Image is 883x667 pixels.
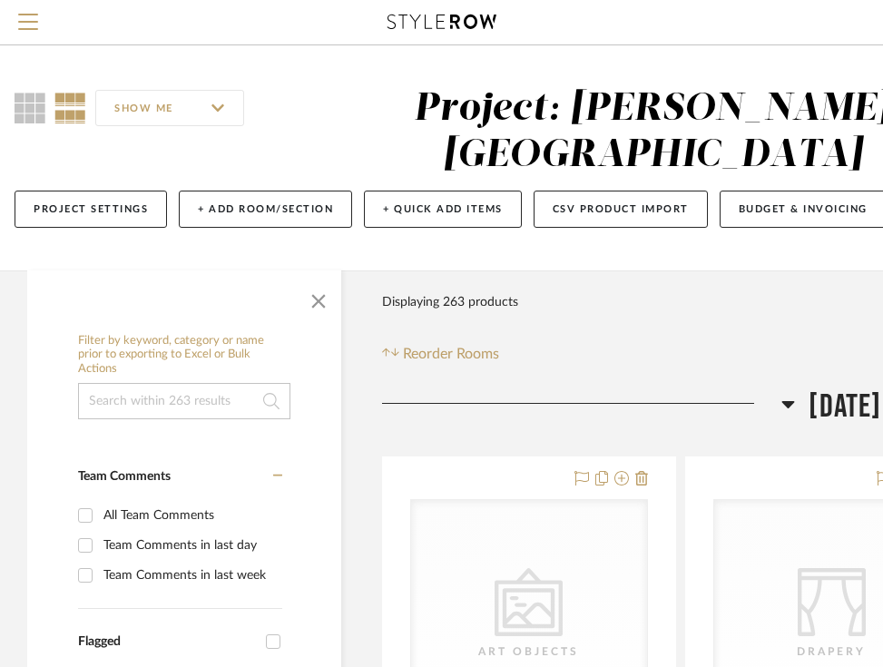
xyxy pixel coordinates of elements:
[403,343,499,365] span: Reorder Rooms
[78,470,171,483] span: Team Comments
[382,284,518,320] div: Displaying 263 products
[809,387,881,427] span: [DATE]
[534,191,708,228] button: CSV Product Import
[300,280,337,316] button: Close
[78,634,257,650] div: Flagged
[78,383,290,419] input: Search within 263 results
[103,561,278,590] div: Team Comments in last week
[15,191,167,228] button: Project Settings
[364,191,522,228] button: + Quick Add Items
[179,191,352,228] button: + Add Room/Section
[103,501,278,530] div: All Team Comments
[103,531,278,560] div: Team Comments in last day
[438,642,620,661] div: Art Objects
[78,334,290,377] h6: Filter by keyword, category or name prior to exporting to Excel or Bulk Actions
[382,343,499,365] button: Reorder Rooms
